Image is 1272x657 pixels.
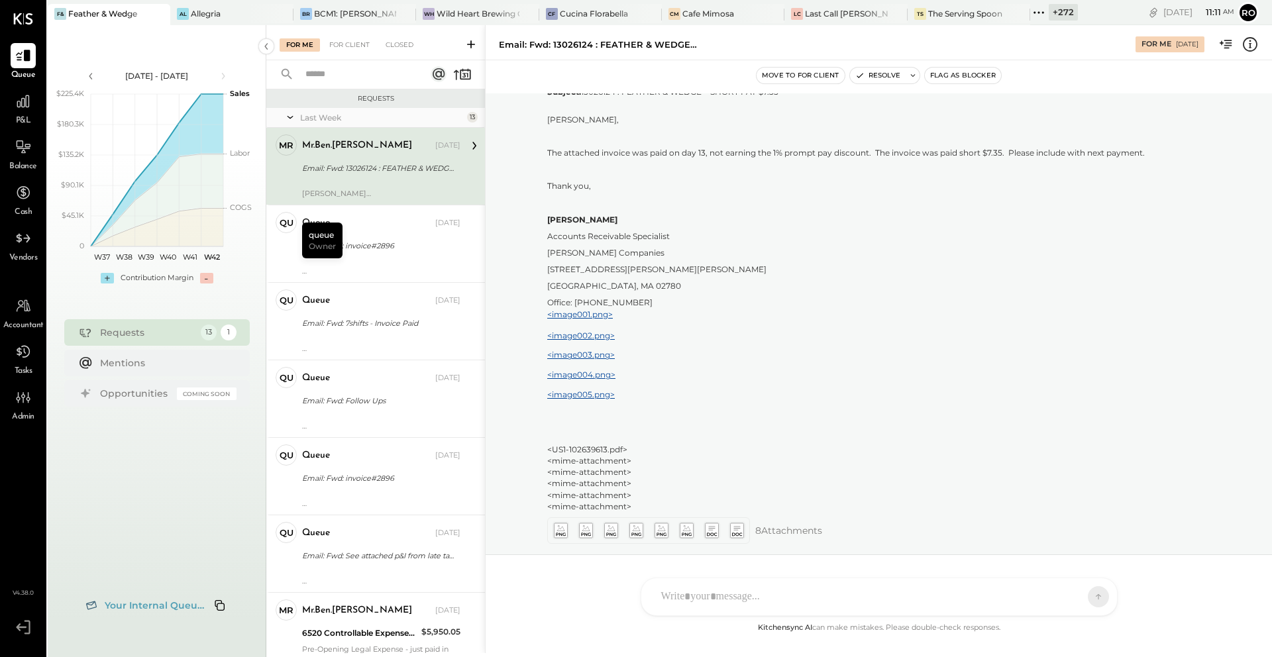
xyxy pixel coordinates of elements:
div: + 272 [1049,4,1078,21]
span: Cash [15,207,32,219]
span: Vendors [9,252,38,264]
div: [DATE] [435,528,460,538]
div: mr [279,604,293,617]
button: Move to for client [757,68,845,83]
div: BR [300,8,312,20]
div: [DATE] - [DATE] [101,70,213,81]
div: Cafe Mimosa [682,8,734,19]
text: W39 [137,252,154,262]
div: 1 [221,325,237,340]
p: [PERSON_NAME], [547,114,1226,125]
a: Accountant [1,293,46,332]
div: Cucina Florabella [560,8,628,19]
div: mr.ben.[PERSON_NAME] [302,604,412,617]
text: $180.3K [57,119,84,128]
div: For Client [323,38,376,52]
span: Balance [9,161,37,173]
a: Tasks [1,339,46,378]
text: 0 [79,241,84,250]
text: $45.1K [62,211,84,220]
div: qu [280,527,293,539]
a: Queue [1,43,46,81]
div: queue [302,527,330,540]
div: 13 [201,325,217,340]
div: WH [423,8,435,20]
button: Copy email to clipboard [209,595,231,616]
span: Admin [12,411,34,423]
div: Allegria [191,8,221,19]
p: <mime-attachment> [547,466,1226,478]
div: Email: Fwd: 13026124 : FEATHER & WEDGE **SHORT PAY $7.35** [302,162,456,175]
p: [STREET_ADDRESS][PERSON_NAME][PERSON_NAME] [547,264,1226,275]
div: Wild Heart Brewing Company [437,8,519,19]
text: W40 [160,252,176,262]
text: W38 [115,252,132,262]
div: Requests [273,94,478,103]
div: qu [280,294,293,307]
div: Email: Fwd: 13026124 : FEATHER & WEDGE **SHORT PAY $7.35** [499,38,698,51]
div: BCM1: [PERSON_NAME] Kitchen Bar Market [314,8,396,19]
a: Balance [1,134,46,173]
div: queue [302,217,330,230]
div: [DATE] [435,605,460,616]
text: W42 [204,252,220,262]
div: Coming Soon [177,387,237,400]
div: qu [280,217,293,229]
span: P&L [16,115,31,127]
text: W37 [93,252,109,262]
div: + [101,273,114,283]
text: Labor [230,148,250,158]
a: Admin [1,385,46,423]
div: 13 [467,112,478,123]
text: COGS [230,203,252,212]
div: queue [302,449,330,462]
button: Flag as Blocker [925,68,1001,83]
div: [DATE] [435,140,460,151]
div: mr [279,139,293,152]
div: qu [280,372,293,384]
div: For Me [280,38,320,52]
a: Cash [1,180,46,219]
div: For Me [1141,39,1171,50]
div: [DATE] [435,295,460,306]
text: Sales [230,89,250,98]
p: <mime-attachment> [547,489,1226,501]
a: Vendors [1,226,46,264]
div: The Serving Spoon [928,8,1002,19]
p: <mime-attachment> [547,455,1226,466]
p: [GEOGRAPHIC_DATA], MA 02780 [547,280,1226,291]
div: Email: Fwd: 7shifts - Invoice Paid [302,317,456,330]
div: copy link [1147,5,1160,19]
div: LC [791,8,803,20]
div: Requests [100,326,194,339]
div: Closed [379,38,420,52]
div: Last Call [PERSON_NAME], LLC [805,8,887,19]
div: F& [54,8,66,20]
div: Email: Fwd: Follow Ups [302,394,456,407]
b: [PERSON_NAME] [547,215,617,225]
div: qu [280,449,293,462]
div: 6520 Controllable Expenses:General & Administrative Expenses:Legal [302,627,417,640]
div: Email: Fwd: See attached p&I from late tax filing. [302,549,456,562]
div: [DATE] [435,373,460,383]
p: <mime-attachment> [547,501,1226,512]
b: Subject: [547,87,581,97]
span: 8 Attachment s [755,517,822,544]
div: Email: Fwd: invoice#2896 [302,239,456,252]
text: W41 [183,252,197,262]
div: Mentions [100,356,230,370]
p: The attached invoice was paid on day 13, not earning the 1% prompt pay discount. The invoice was ... [547,147,1226,158]
div: Feather & Wedge [68,8,137,19]
div: queue [302,223,343,258]
p: Office: [PHONE_NUMBER] [547,297,1226,308]
div: [PERSON_NAME] [302,189,460,198]
div: Opportunities [100,387,170,400]
button: Resolve [850,68,906,83]
p: Thank you, [547,180,1226,191]
div: Al [177,8,189,20]
text: $90.1K [61,180,84,189]
div: Contribution Margin [121,273,193,283]
a: <image004.png> [547,370,615,379]
button: Ro [1238,2,1259,23]
a: <image001.png> [547,309,613,319]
